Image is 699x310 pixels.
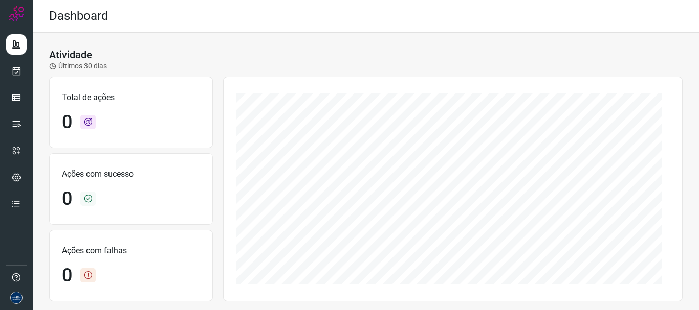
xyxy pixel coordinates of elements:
p: Ações com sucesso [62,168,200,180]
h3: Atividade [49,49,92,61]
img: d06bdf07e729e349525d8f0de7f5f473.png [10,292,23,304]
h2: Dashboard [49,9,108,23]
h1: 0 [62,188,72,210]
p: Últimos 30 dias [49,61,107,71]
p: Total de ações [62,91,200,104]
img: Logo [9,6,24,21]
h1: 0 [62,111,72,133]
p: Ações com falhas [62,245,200,257]
h1: 0 [62,265,72,287]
